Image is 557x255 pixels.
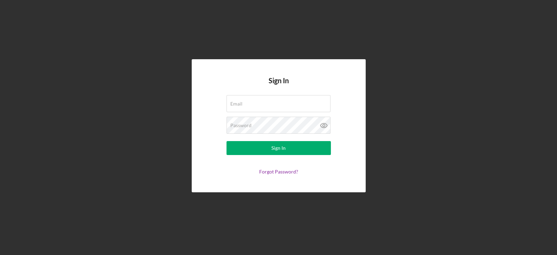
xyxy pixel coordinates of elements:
[230,101,242,107] label: Email
[230,123,252,128] label: Password
[226,141,331,155] button: Sign In
[271,141,286,155] div: Sign In
[259,169,298,175] a: Forgot Password?
[269,77,289,95] h4: Sign In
